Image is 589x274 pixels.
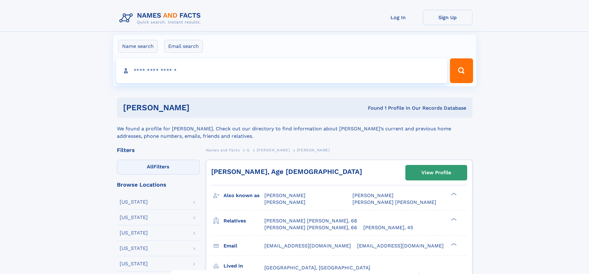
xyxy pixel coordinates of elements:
[450,192,457,196] div: ❯
[450,58,473,83] button: Search Button
[117,182,200,188] div: Browse Locations
[264,224,357,231] a: [PERSON_NAME] [PERSON_NAME], 66
[423,10,472,25] a: Sign Up
[211,168,362,175] a: [PERSON_NAME], Age [DEMOGRAPHIC_DATA]
[257,146,290,154] a: [PERSON_NAME]
[373,10,423,25] a: Log In
[120,230,148,235] div: [US_STATE]
[257,148,290,152] span: [PERSON_NAME]
[264,243,351,249] span: [EMAIL_ADDRESS][DOMAIN_NAME]
[363,224,413,231] a: [PERSON_NAME], 45
[120,246,148,251] div: [US_STATE]
[264,217,357,224] a: [PERSON_NAME] [PERSON_NAME], 68
[352,192,394,198] span: [PERSON_NAME]
[357,243,444,249] span: [EMAIL_ADDRESS][DOMAIN_NAME]
[120,215,148,220] div: [US_STATE]
[279,105,466,112] div: Found 1 Profile In Our Records Database
[264,265,370,271] span: [GEOGRAPHIC_DATA], [GEOGRAPHIC_DATA]
[164,40,203,53] label: Email search
[117,118,472,140] div: We found a profile for [PERSON_NAME]. Check out our directory to find information about [PERSON_N...
[120,200,148,204] div: [US_STATE]
[120,261,148,266] div: [US_STATE]
[450,242,457,246] div: ❯
[264,192,305,198] span: [PERSON_NAME]
[117,10,206,27] img: Logo Names and Facts
[224,190,264,201] h3: Also known as
[264,199,305,205] span: [PERSON_NAME]
[117,160,200,175] label: Filters
[118,40,158,53] label: Name search
[247,146,250,154] a: G
[224,261,264,271] h3: Lived in
[116,58,447,83] input: search input
[297,148,330,152] span: [PERSON_NAME]
[406,165,467,180] a: View Profile
[206,146,240,154] a: Names and Facts
[117,147,200,153] div: Filters
[224,241,264,251] h3: Email
[421,166,451,180] div: View Profile
[450,217,457,221] div: ❯
[224,216,264,226] h3: Relatives
[147,164,153,170] span: All
[247,148,250,152] span: G
[123,104,279,112] h1: [PERSON_NAME]
[352,199,436,205] span: [PERSON_NAME] [PERSON_NAME]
